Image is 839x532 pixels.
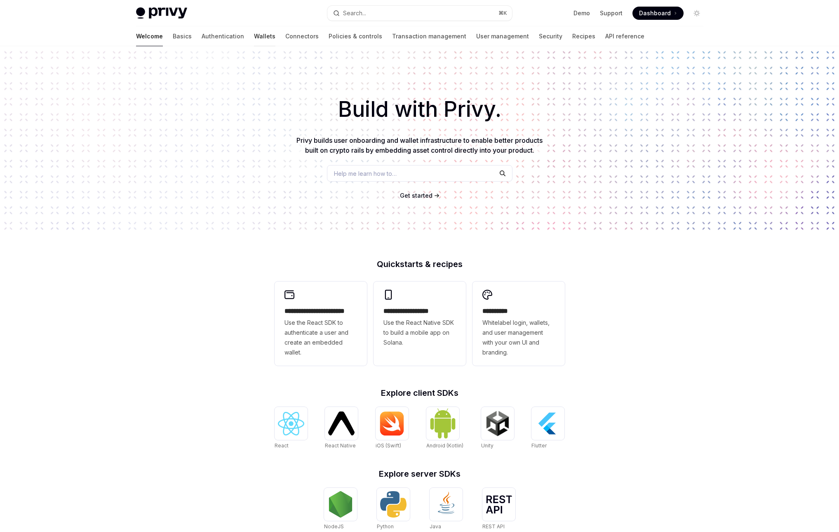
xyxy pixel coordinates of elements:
[535,410,561,437] img: Flutter
[430,523,441,530] span: Java
[136,26,163,46] a: Welcome
[531,407,564,450] a: FlutterFlutter
[486,495,512,513] img: REST API
[374,281,466,366] a: **** **** **** ***Use the React Native SDK to build a mobile app on Solana.
[325,442,356,449] span: React Native
[334,169,397,178] span: Help me learn how to…
[400,192,432,200] a: Get started
[690,7,703,20] button: Toggle dark mode
[275,470,565,478] h2: Explore server SDKs
[275,407,308,450] a: ReactReact
[433,491,459,518] img: Java
[482,488,515,531] a: REST APIREST API
[275,260,565,268] h2: Quickstarts & recipes
[327,6,512,21] button: Search...⌘K
[173,26,192,46] a: Basics
[376,407,409,450] a: iOS (Swift)iOS (Swift)
[600,9,623,17] a: Support
[572,26,595,46] a: Recipes
[481,442,494,449] span: Unity
[296,136,543,154] span: Privy builds user onboarding and wallet infrastructure to enable better products built on crypto ...
[400,192,432,199] span: Get started
[285,26,319,46] a: Connectors
[605,26,644,46] a: API reference
[531,442,547,449] span: Flutter
[430,488,463,531] a: JavaJava
[377,488,410,531] a: PythonPython
[639,9,671,17] span: Dashboard
[377,523,394,530] span: Python
[380,491,407,518] img: Python
[484,410,511,437] img: Unity
[426,407,463,450] a: Android (Kotlin)Android (Kotlin)
[324,488,357,531] a: NodeJSNodeJS
[482,523,505,530] span: REST API
[481,407,514,450] a: UnityUnity
[202,26,244,46] a: Authentication
[476,26,529,46] a: User management
[13,93,826,125] h1: Build with Privy.
[539,26,562,46] a: Security
[328,411,355,435] img: React Native
[498,10,507,17] span: ⌘ K
[426,442,463,449] span: Android (Kotlin)
[392,26,466,46] a: Transaction management
[482,318,555,357] span: Whitelabel login, wallets, and user management with your own UI and branding.
[430,408,456,439] img: Android (Kotlin)
[472,281,565,366] a: **** *****Whitelabel login, wallets, and user management with your own UI and branding.
[573,9,590,17] a: Demo
[632,7,684,20] a: Dashboard
[284,318,357,357] span: Use the React SDK to authenticate a user and create an embedded wallet.
[343,8,366,18] div: Search...
[254,26,275,46] a: Wallets
[383,318,456,348] span: Use the React Native SDK to build a mobile app on Solana.
[275,442,289,449] span: React
[325,407,358,450] a: React NativeReact Native
[275,389,565,397] h2: Explore client SDKs
[136,7,187,19] img: light logo
[278,412,304,435] img: React
[327,491,354,518] img: NodeJS
[379,411,405,436] img: iOS (Swift)
[329,26,382,46] a: Policies & controls
[324,523,344,530] span: NodeJS
[376,442,401,449] span: iOS (Swift)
